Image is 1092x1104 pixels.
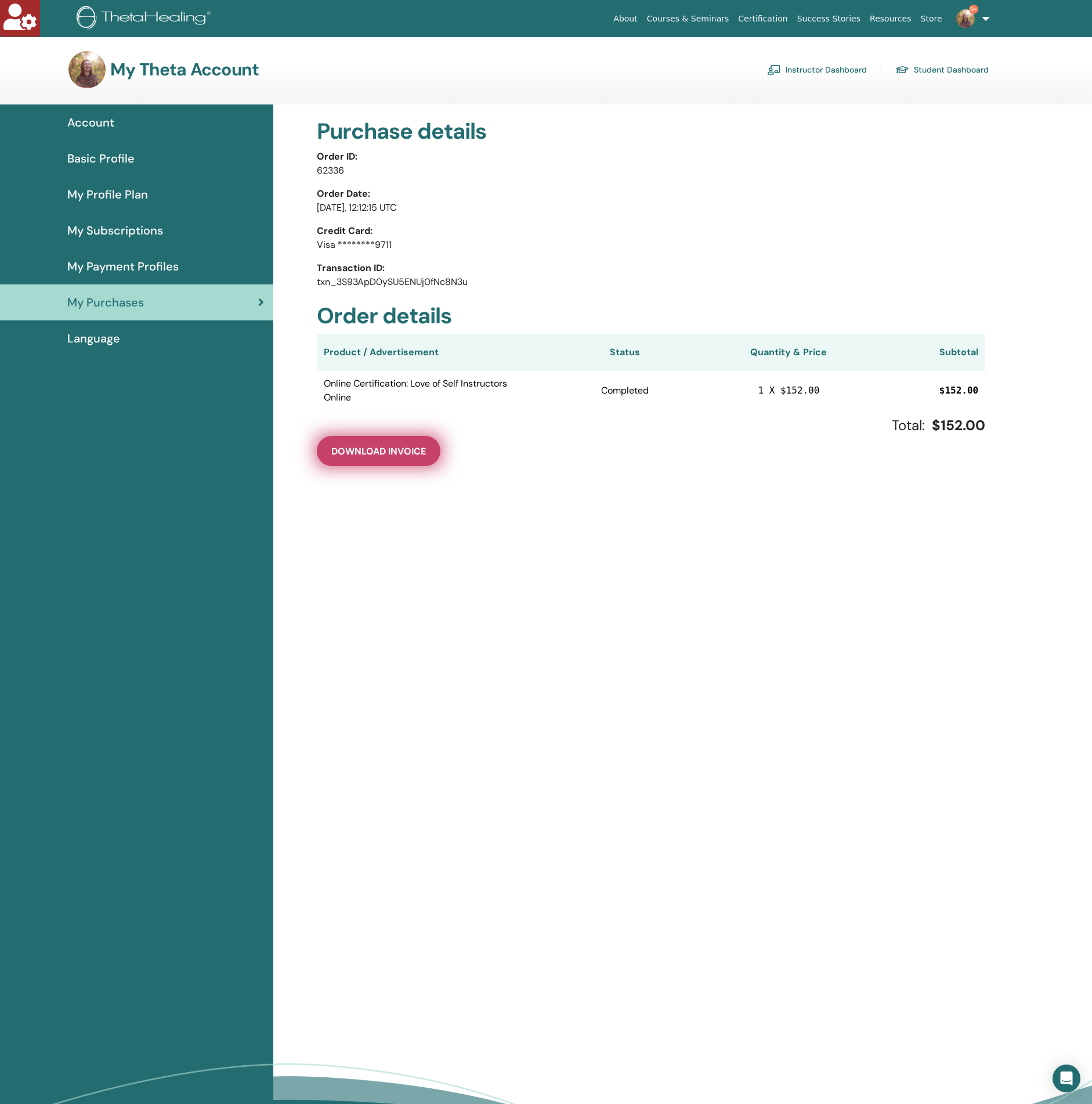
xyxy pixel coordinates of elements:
div: Product / Advertisement [324,345,526,359]
span: Completed [601,384,649,396]
p: Transaction ID: [317,261,985,275]
span: My Payment Profiles [67,258,179,275]
p: Order Date: [317,187,985,201]
a: Student Dashboard [895,60,989,79]
span: My Purchases [67,294,144,311]
span: Total: [892,416,925,434]
span: $152.00 [932,416,985,434]
h2: Order details [317,303,985,330]
h2: Purchase details [317,118,985,145]
img: chalkboard-teacher.svg [767,64,781,75]
span: Online Certification: Love of Self Instructors Online [324,377,526,405]
img: default.jpg [68,51,106,88]
p: txn_3S93ApD0ySU5ENUj0fNc8N3u [317,275,985,289]
span: 9+ [969,5,978,14]
a: About [609,8,642,30]
p: 62336 [317,164,985,178]
span: Download Invoice [331,445,426,457]
img: default.jpg [956,9,975,28]
th: Quantity & Price [723,334,854,371]
a: Store [916,8,947,30]
span: $152.00 [939,385,978,396]
a: Instructor Dashboard [767,60,867,79]
a: Resources [865,8,916,30]
a: Success Stories [793,8,865,30]
p: [DATE], 12:12:15 UTC [317,201,985,215]
p: Order ID: [317,150,985,164]
a: Certification [733,8,792,30]
span: 1 X $152.00 [758,385,819,396]
span: My Subscriptions [67,222,163,239]
span: My Profile Plan [67,186,148,203]
span: Language [67,330,120,347]
p: Credit Card: [317,224,985,238]
img: graduation-cap.svg [895,65,909,75]
a: Courses & Seminars [642,8,734,30]
h3: My Theta Account [110,59,259,80]
button: Download Invoice [317,436,440,466]
img: logo.png [77,6,215,32]
th: Status [527,334,724,371]
div: Subtotal [854,345,978,359]
span: Account [67,114,114,131]
div: Open Intercom Messenger [1053,1065,1080,1092]
span: Basic Profile [67,150,135,167]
